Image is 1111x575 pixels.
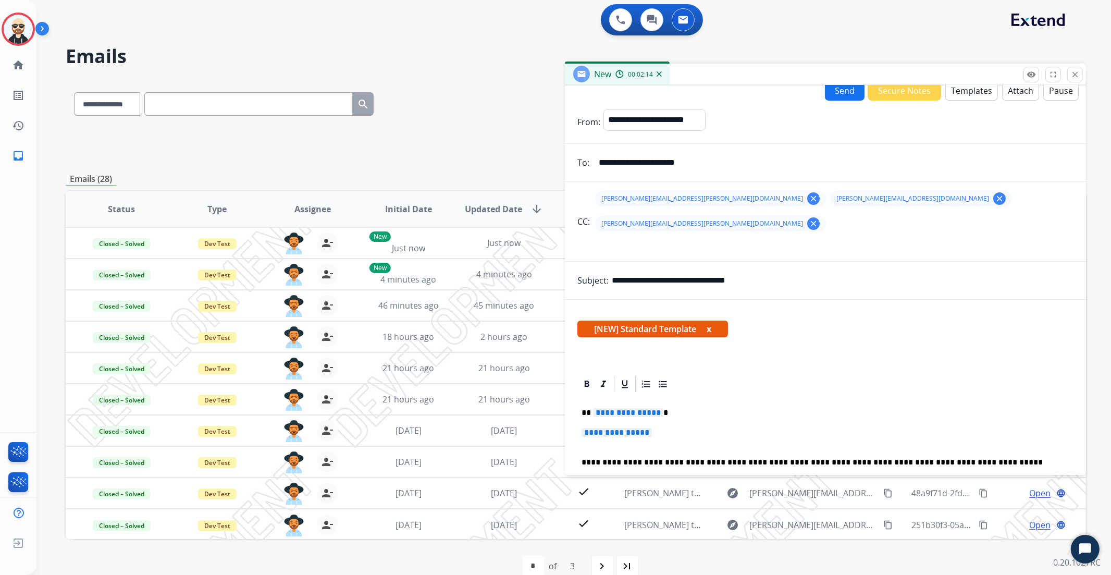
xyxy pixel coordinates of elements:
img: agent-avatar [283,515,304,536]
p: New [369,263,391,273]
span: Updated Date [465,203,522,215]
button: Secure Notes [868,80,941,101]
mat-icon: person_remove [321,331,334,343]
span: [DATE] [491,456,517,468]
svg: Open Chat [1078,542,1093,557]
div: of [549,560,557,572]
mat-icon: clear [809,194,818,203]
span: Dev Test [198,457,237,468]
span: Closed – Solved [93,395,151,406]
mat-icon: language [1056,520,1066,530]
span: [PERSON_NAME][EMAIL_ADDRESS][PERSON_NAME][DOMAIN_NAME] [749,519,878,531]
mat-icon: person_remove [321,519,334,531]
mat-icon: person_remove [321,299,334,312]
mat-icon: clear [809,219,818,228]
span: [PERSON_NAME] test comment first p after [624,487,792,499]
p: CC: [577,215,590,228]
span: Just now [392,242,425,254]
mat-icon: person_remove [321,362,334,374]
mat-icon: content_copy [979,520,988,530]
mat-icon: content_copy [979,488,988,498]
div: Ordered List [638,376,654,392]
span: [DATE] [396,425,422,436]
span: [NEW] Standard Template [577,321,728,337]
span: Dev Test [198,301,237,312]
span: 21 hours ago [382,394,434,405]
mat-icon: person_remove [321,237,334,249]
img: agent-avatar [283,233,304,254]
span: [DATE] [396,487,422,499]
span: Status [108,203,135,215]
img: agent-avatar [283,358,304,380]
mat-icon: remove_red_eye [1027,70,1036,79]
mat-icon: explore [726,519,739,531]
button: x [707,323,711,335]
span: Dev Test [198,270,237,280]
mat-icon: person_remove [321,424,334,437]
span: 48a9f71d-2fd7-4c36-b953-b12174e03491 [911,487,1069,499]
button: Send [825,80,865,101]
span: 21 hours ago [478,394,530,405]
img: agent-avatar [283,451,304,473]
span: [DATE] [396,519,422,531]
mat-icon: fullscreen [1048,70,1058,79]
img: agent-avatar [283,420,304,442]
mat-icon: explore [726,487,739,499]
mat-icon: search [357,98,369,111]
span: Just now [487,237,521,249]
img: agent-avatar [283,295,304,317]
button: Templates [945,80,998,101]
span: Closed – Solved [93,332,151,343]
span: Assignee [294,203,331,215]
span: Open [1029,519,1051,531]
img: agent-avatar [283,264,304,286]
mat-icon: list_alt [12,89,24,102]
span: [PERSON_NAME][EMAIL_ADDRESS][PERSON_NAME][DOMAIN_NAME] [601,219,803,228]
span: 45 minutes ago [474,300,534,311]
mat-icon: person_remove [321,268,334,280]
mat-icon: arrow_downward [530,203,543,215]
span: Dev Test [198,238,237,249]
p: 0.20.1027RC [1053,556,1101,569]
div: Bullet List [655,376,671,392]
span: Closed – Solved [93,238,151,249]
img: agent-avatar [283,483,304,505]
span: [DATE] [491,425,517,436]
span: 4 minutes ago [476,268,532,280]
span: 18 hours ago [382,331,434,342]
h2: Emails [66,46,1086,67]
span: [PERSON_NAME] test without first p [624,519,763,531]
span: 46 minutes ago [378,300,439,311]
mat-icon: person_remove [321,393,334,406]
span: [PERSON_NAME][EMAIL_ADDRESS][PERSON_NAME][DOMAIN_NAME] [601,194,803,203]
span: Closed – Solved [93,363,151,374]
mat-icon: inbox [12,150,24,162]
span: Closed – Solved [93,270,151,280]
mat-icon: check [577,485,590,498]
button: Attach [1002,80,1039,101]
span: Closed – Solved [93,457,151,468]
mat-icon: content_copy [883,520,893,530]
mat-icon: check [577,517,590,530]
img: avatar [4,15,33,44]
span: [DATE] [491,487,517,499]
span: Closed – Solved [93,426,151,437]
span: Initial Date [385,203,432,215]
mat-icon: history [12,119,24,132]
span: Dev Test [198,332,237,343]
p: To: [577,156,589,169]
span: Dev Test [198,520,237,531]
span: Dev Test [198,488,237,499]
span: [DATE] [491,519,517,531]
button: Start Chat [1071,535,1100,564]
mat-icon: home [12,59,24,71]
span: 21 hours ago [382,362,434,374]
span: Closed – Solved [93,301,151,312]
span: [DATE] [396,456,422,468]
mat-icon: navigate_next [596,560,609,572]
span: Dev Test [198,395,237,406]
mat-icon: person_remove [321,456,334,468]
span: 2 hours ago [480,331,527,342]
div: Underline [617,376,633,392]
span: 251b30f3-05af-41f1-bd86-bb45ca3797bf [911,519,1066,531]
